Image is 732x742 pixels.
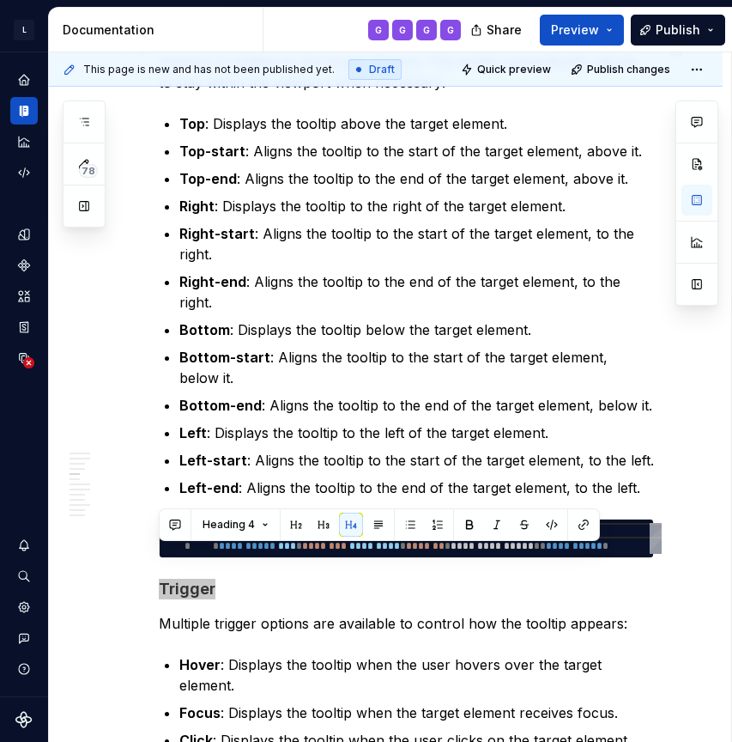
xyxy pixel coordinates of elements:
[10,221,38,248] a: Design tokens
[179,452,247,469] strong: Left-start
[179,656,221,673] strong: Hover
[179,347,654,388] p: : Aligns the tooltip to the start of the target element, below it.
[159,579,654,599] h4: Trigger
[179,424,207,441] strong: Left
[179,143,245,160] strong: Top-start
[10,66,38,94] a: Home
[179,702,654,723] p: : Displays the tooltip when the target element receives focus.
[10,97,38,125] a: Documentation
[179,271,654,313] p: : Aligns the tooltip to the end of the target element, to the right.
[10,128,38,155] a: Analytics
[462,15,533,46] button: Share
[15,711,33,728] svg: Supernova Logo
[63,21,256,39] div: Documentation
[179,477,654,498] p: : Aligns the tooltip to the end of the target element, to the left.
[179,113,654,134] p: : Displays the tooltip above the target element.
[10,532,38,559] button: Notifications
[10,624,38,652] button: Contact support
[3,11,45,48] button: L
[10,563,38,590] button: Search ⌘K
[179,273,246,290] strong: Right-end
[10,593,38,621] a: Settings
[179,319,654,340] p: : Displays the tooltip below the target element.
[83,63,335,76] span: This page is new and has not been published yet.
[375,23,382,37] div: G
[179,115,205,132] strong: Top
[179,654,654,696] p: : Displays the tooltip when the user hovers over the target element.
[456,58,559,82] button: Quick preview
[487,21,522,39] span: Share
[159,613,654,634] p: Multiple trigger options are available to control how the tooltip appears:
[369,63,395,76] span: Draft
[179,196,654,216] p: : Displays the tooltip to the right of the target element.
[10,252,38,279] a: Components
[587,63,670,76] span: Publish changes
[179,223,654,265] p: : Aligns the tooltip to the start of the target element, to the right.
[10,283,38,310] a: Assets
[179,397,262,414] strong: Bottom-end
[179,423,654,443] p: : Displays the tooltip to the left of the target element.
[423,23,430,37] div: G
[477,63,551,76] span: Quick preview
[179,198,215,215] strong: Right
[179,168,654,189] p: : Aligns the tooltip to the end of the target element, above it.
[179,225,255,242] strong: Right-start
[10,313,38,341] a: Storybook stories
[551,21,599,39] span: Preview
[179,704,221,721] strong: Focus
[10,159,38,186] a: Code automation
[566,58,678,82] button: Publish changes
[203,518,255,532] span: Heading 4
[447,23,454,37] div: G
[656,21,700,39] span: Publish
[179,321,230,338] strong: Bottom
[79,164,98,178] span: 78
[179,450,654,471] p: : Aligns the tooltip to the start of the target element, to the left.
[179,479,239,496] strong: Left-end
[399,23,406,37] div: G
[631,15,725,46] button: Publish
[540,15,624,46] button: Preview
[179,141,654,161] p: : Aligns the tooltip to the start of the target element, above it.
[179,395,654,416] p: : Aligns the tooltip to the end of the target element, below it.
[195,513,276,537] button: Heading 4
[179,170,237,187] strong: Top-end
[14,20,34,40] div: L
[179,349,270,366] strong: Bottom-start
[10,344,38,372] a: Data sources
